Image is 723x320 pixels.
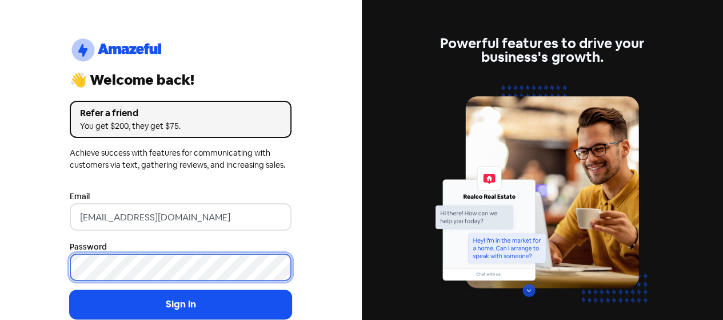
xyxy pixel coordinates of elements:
div: Refer a friend [80,106,281,120]
label: Email [70,191,90,203]
button: Sign in [70,290,291,319]
div: Achieve success with features for communicating with customers via text, gathering reviews, and i... [70,147,291,171]
div: 👋 Welcome back! [70,73,291,87]
input: Enter your email address... [70,203,291,231]
div: Powerful features to drive your business's growth. [432,37,653,64]
label: Password [70,241,107,253]
div: You get $200, they get $75. [80,120,281,132]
